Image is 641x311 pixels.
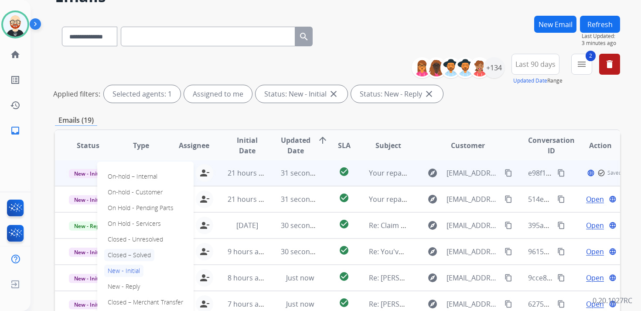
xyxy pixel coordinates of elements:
span: Open [586,246,604,257]
mat-icon: content_copy [505,195,512,203]
mat-icon: check_circle [339,219,349,229]
span: 31 seconds ago [281,168,332,178]
span: Saved [607,169,622,176]
span: Last 90 days [515,62,556,66]
mat-icon: close [424,89,434,99]
span: New - Initial [69,274,109,283]
span: 30 seconds ago [281,247,332,256]
mat-icon: person_remove [199,246,210,257]
mat-icon: person_remove [199,194,210,204]
div: +134 [484,57,505,78]
span: [EMAIL_ADDRESS][DOMAIN_NAME] [447,194,500,204]
mat-icon: language [609,248,617,256]
th: Action [567,130,620,161]
mat-icon: list_alt [10,75,20,85]
span: Re: [PERSON_NAME] has been delivered for servicing [369,299,541,309]
mat-icon: person_remove [199,220,210,231]
mat-icon: language [609,195,617,203]
mat-icon: check_circle_outline [597,169,605,177]
button: Last 90 days [511,54,559,75]
span: Open [586,273,604,283]
span: 21 hours ago [228,168,271,178]
img: avatar [3,12,27,37]
p: On-hold – Internal [104,170,161,183]
span: Range [513,77,563,84]
mat-icon: explore [427,246,438,257]
span: Re: Claim Update - Next Steps - Action Required [369,221,525,230]
mat-icon: check_circle [339,166,349,177]
mat-icon: check_circle [339,245,349,256]
mat-icon: person_remove [199,168,210,178]
mat-icon: search [299,31,309,42]
mat-icon: menu [576,59,587,69]
mat-icon: delete [604,59,615,69]
mat-icon: language [609,221,617,229]
mat-icon: explore [427,220,438,231]
span: [DATE] [236,221,258,230]
mat-icon: content_copy [505,221,512,229]
span: 21 hours ago [228,194,271,204]
span: [EMAIL_ADDRESS][DOMAIN_NAME] [447,273,500,283]
mat-icon: close [328,89,339,99]
span: New - Initial [69,300,109,309]
span: Just now [286,273,314,283]
button: 2 [571,54,592,75]
mat-icon: check_circle [339,297,349,308]
span: 3 minutes ago [582,40,620,47]
span: Subject [375,140,401,151]
mat-icon: history [10,100,20,111]
div: Status: New - Reply [351,85,443,103]
p: Closed - Unresolved [104,233,167,245]
mat-icon: person_remove [199,299,210,309]
span: New - Initial [69,248,109,257]
p: On Hold - Servicers [104,218,164,230]
span: Updated Date [281,135,310,156]
p: Emails (19) [55,115,97,126]
mat-icon: explore [427,194,438,204]
mat-icon: explore [427,299,438,309]
span: Your repair(s) have shipped [369,194,460,204]
p: Applied filters: [53,89,100,99]
span: 30 seconds ago [281,221,332,230]
span: 8 hours ago [228,273,267,283]
mat-icon: arrow_upward [317,135,328,145]
mat-icon: explore [427,168,438,178]
mat-icon: content_copy [557,221,565,229]
button: Refresh [580,16,620,33]
mat-icon: explore [427,273,438,283]
span: Conversation ID [528,135,575,156]
span: [EMAIL_ADDRESS][DOMAIN_NAME] [447,220,500,231]
span: [EMAIL_ADDRESS][DOMAIN_NAME] [447,299,500,309]
mat-icon: content_copy [557,300,565,308]
mat-icon: content_copy [505,300,512,308]
mat-icon: language [609,274,617,282]
mat-icon: content_copy [557,248,565,256]
mat-icon: content_copy [505,274,512,282]
p: New - Reply [104,280,143,293]
mat-icon: content_copy [557,195,565,203]
p: Closed – Solved [104,249,154,261]
span: New - Reply [69,221,109,231]
span: Assignee [179,140,209,151]
button: Updated Date [513,77,547,84]
span: Status [77,140,99,151]
p: Closed – Merchant Transfer [104,296,187,308]
div: Assigned to me [184,85,252,103]
span: 31 seconds ago [281,194,332,204]
span: Last Updated: [582,33,620,40]
mat-icon: language [587,169,595,177]
span: Open [586,220,604,231]
span: Initial Date [228,135,266,156]
span: Open [586,194,604,204]
mat-icon: check_circle [339,271,349,282]
mat-icon: home [10,49,20,60]
p: 0.20.1027RC [593,295,632,306]
span: Just now [286,299,314,309]
mat-icon: content_copy [505,248,512,256]
span: Customer [451,140,485,151]
p: New - Initial [104,265,143,277]
mat-icon: person_remove [199,273,210,283]
div: Status: New - Initial [256,85,348,103]
span: Type [133,140,149,151]
span: 7 hours ago [228,299,267,309]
